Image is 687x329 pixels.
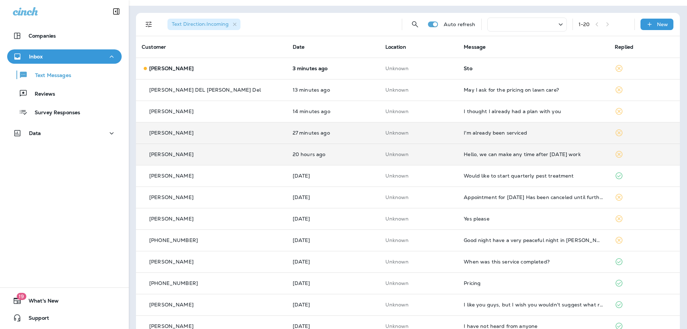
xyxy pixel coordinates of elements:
p: This customer does not have a last location and the phone number they messaged is not assigned to... [385,259,453,265]
p: This customer does not have a last location and the phone number they messaged is not assigned to... [385,302,453,308]
button: 19What's New [7,294,122,308]
div: I'm already been serviced [464,130,603,136]
span: Date [293,44,305,50]
p: [PERSON_NAME] [149,323,194,329]
p: [PERSON_NAME] [149,151,194,157]
p: Inbox [29,54,43,59]
p: This customer does not have a last location and the phone number they messaged is not assigned to... [385,173,453,179]
button: Collapse Sidebar [106,4,126,19]
p: [PERSON_NAME] [149,216,194,222]
p: New [657,21,668,27]
div: When was this service completed? [464,259,603,265]
p: [PHONE_NUMBER] [149,280,198,286]
p: [PERSON_NAME] [149,302,194,308]
p: Sep 26, 2025 11:29 AM [293,280,374,286]
p: [PERSON_NAME] [149,259,194,265]
div: Hello, we can make any time after Oct 16 work [464,151,603,157]
p: This customer does not have a last location and the phone number they messaged is not assigned to... [385,108,453,114]
div: Sto [464,66,603,71]
p: This customer does not have a last location and the phone number they messaged is not assigned to... [385,194,453,200]
p: This customer does not have a last location and the phone number they messaged is not assigned to... [385,237,453,243]
button: Inbox [7,49,122,64]
button: Search Messages [408,17,422,32]
button: Text Messages [7,67,122,82]
span: Location [385,44,406,50]
p: [PERSON_NAME] [149,66,194,71]
p: This customer does not have a last location and the phone number they messaged is not assigned to... [385,66,453,71]
div: Pricing [464,280,603,286]
button: Filters [142,17,156,32]
p: [PERSON_NAME] [149,108,194,114]
p: Companies [29,33,56,39]
p: This customer does not have a last location and the phone number they messaged is not assigned to... [385,87,453,93]
p: Sep 29, 2025 05:35 PM [293,237,374,243]
p: This customer does not have a last location and the phone number they messaged is not assigned to... [385,151,453,157]
div: 1 - 20 [579,21,590,27]
span: What's New [21,298,59,306]
div: I have not heard from anyone [464,323,603,329]
div: Yes please [464,216,603,222]
button: Support [7,311,122,325]
button: Reviews [7,86,122,101]
button: Companies [7,29,122,43]
span: Text Direction : Incoming [172,21,229,27]
p: Oct 9, 2025 10:57 AM [293,87,374,93]
p: This customer does not have a last location and the phone number they messaged is not assigned to... [385,280,453,286]
p: Oct 1, 2025 02:17 PM [293,194,374,200]
p: Sep 29, 2025 09:10 AM [293,259,374,265]
div: I like you guys, but I wish you wouldn't suggest what rating to give you! [464,302,603,308]
p: Sep 23, 2025 12:13 PM [293,302,374,308]
p: [PERSON_NAME] [149,194,194,200]
div: May I ask for the pricing on lawn care? [464,87,603,93]
p: [PERSON_NAME] [149,173,194,179]
span: Message [464,44,486,50]
div: Good night have a very peaceful night in christ Jesus name amen [464,237,603,243]
p: Oct 8, 2025 03:09 PM [293,151,374,157]
p: Oct 9, 2025 10:56 AM [293,108,374,114]
button: Survey Responses [7,105,122,120]
span: 19 [16,293,26,300]
p: This customer does not have a last location and the phone number they messaged is not assigned to... [385,216,453,222]
div: Would like to start quarterly pest treatment [464,173,603,179]
p: Auto refresh [444,21,476,27]
p: [PERSON_NAME] [149,130,194,136]
p: Sep 30, 2025 02:29 PM [293,216,374,222]
p: This customer does not have a last location and the phone number they messaged is not assigned to... [385,130,453,136]
div: Text Direction:Incoming [167,19,240,30]
p: Data [29,130,41,136]
p: [PERSON_NAME] DEL [PERSON_NAME] Del [149,87,261,93]
p: Survey Responses [28,110,80,116]
span: Customer [142,44,166,50]
button: Data [7,126,122,140]
div: I thought I already had a plan with you [464,108,603,114]
p: Oct 3, 2025 01:24 PM [293,173,374,179]
div: Appointment for 10/02/2025 Has been canceled until further notice. Thank you in advance. It was f... [464,194,603,200]
span: Support [21,315,49,324]
p: Sep 23, 2025 09:02 AM [293,323,374,329]
p: Oct 9, 2025 11:08 AM [293,66,374,71]
p: [PHONE_NUMBER] [149,237,198,243]
p: Text Messages [28,72,71,79]
span: Replied [615,44,633,50]
p: This customer does not have a last location and the phone number they messaged is not assigned to... [385,323,453,329]
p: Oct 9, 2025 10:43 AM [293,130,374,136]
p: Reviews [28,91,55,98]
